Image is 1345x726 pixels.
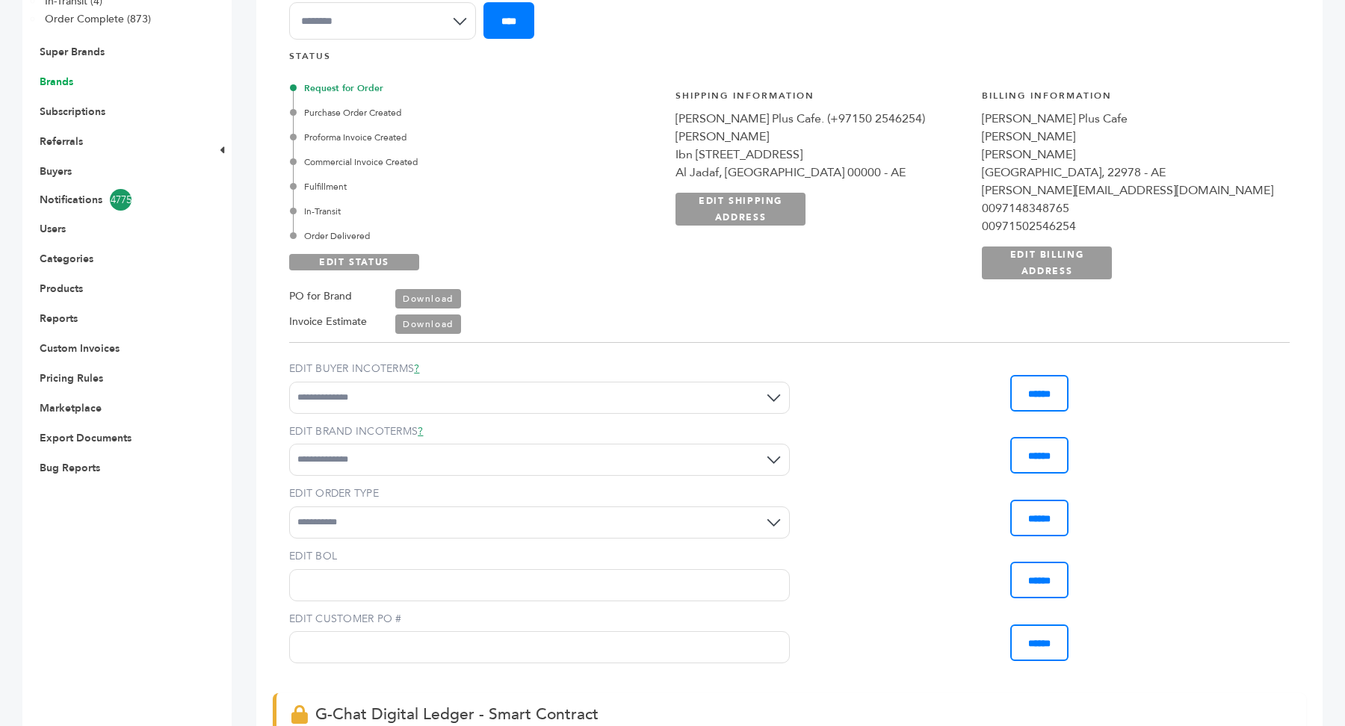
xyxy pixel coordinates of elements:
[110,189,132,211] span: 4775
[675,90,967,110] h4: Shipping Information
[289,424,790,439] label: EDIT BRAND INCOTERMS
[982,164,1273,181] div: [GEOGRAPHIC_DATA], 22978 - AE
[289,362,790,376] label: EDIT BUYER INCOTERMS
[40,45,105,59] a: Super Brands
[293,81,640,95] div: Request for Order
[289,50,1290,70] h4: STATUS
[40,164,72,179] a: Buyers
[40,341,120,356] a: Custom Invoices
[675,193,806,226] a: EDIT SHIPPING ADDRESS
[675,110,967,128] div: [PERSON_NAME] Plus Cafe. (+97150 2546254)
[289,313,367,331] label: Invoice Estimate
[982,146,1273,164] div: [PERSON_NAME]
[289,486,790,501] label: EDIT ORDER TYPE
[45,12,151,26] a: Order Complete (873)
[293,229,640,243] div: Order Delivered
[40,461,100,475] a: Bug Reports
[395,314,461,334] a: Download
[982,246,1112,279] a: EDIT BILLING ADDRESS
[40,311,78,326] a: Reports
[982,181,1273,199] div: [PERSON_NAME][EMAIL_ADDRESS][DOMAIN_NAME]
[675,164,967,181] div: Al Jadaf, [GEOGRAPHIC_DATA] 00000 - AE
[289,612,790,627] label: EDIT CUSTOMER PO #
[982,90,1273,110] h4: Billing Information
[982,217,1273,235] div: 00971502546254
[675,146,967,164] div: Ibn [STREET_ADDRESS]
[675,128,967,146] div: [PERSON_NAME]
[40,282,83,296] a: Products
[289,549,790,564] label: EDIT BOL
[40,431,132,445] a: Export Documents
[414,362,419,376] a: ?
[40,75,73,89] a: Brands
[40,134,83,149] a: Referrals
[395,289,461,308] a: Download
[418,424,423,438] a: ?
[40,105,105,119] a: Subscriptions
[40,189,192,211] a: Notifications4775
[315,704,599,725] span: G-Chat Digital Ledger - Smart Contract
[40,371,103,385] a: Pricing Rules
[289,288,352,305] label: PO for Brand
[982,199,1273,217] div: 0097148348765
[293,106,640,120] div: Purchase Order Created
[40,401,102,415] a: Marketplace
[40,252,93,266] a: Categories
[982,128,1273,146] div: [PERSON_NAME]
[293,155,640,169] div: Commercial Invoice Created
[293,205,640,218] div: In-Transit
[293,180,640,193] div: Fulfillment
[982,110,1273,128] div: [PERSON_NAME] Plus Cafe
[289,254,419,270] a: EDIT STATUS
[293,131,640,144] div: Proforma Invoice Created
[40,222,66,236] a: Users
